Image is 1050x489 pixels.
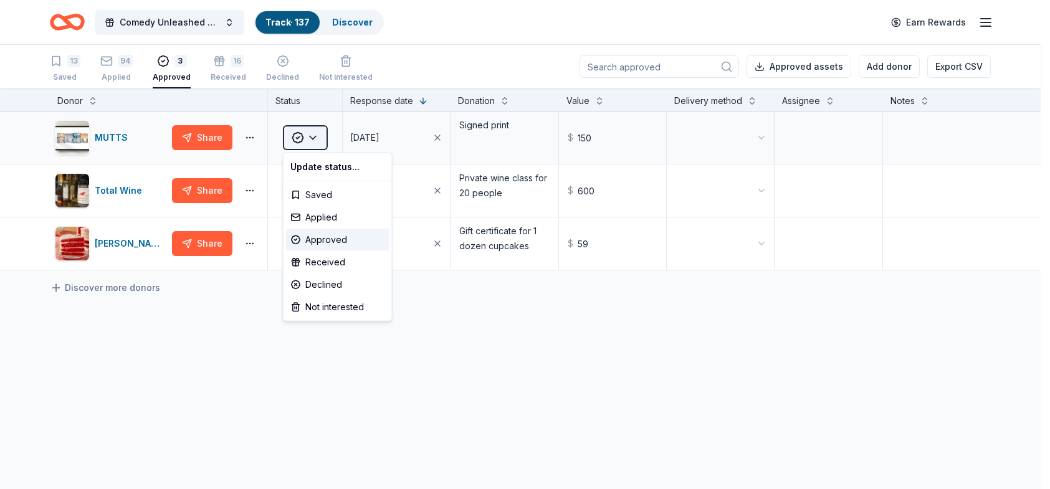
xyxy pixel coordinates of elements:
[286,296,389,318] div: Not interested
[286,229,389,251] div: Approved
[286,156,389,178] div: Update status...
[286,206,389,229] div: Applied
[286,184,389,206] div: Saved
[286,273,389,296] div: Declined
[286,251,389,273] div: Received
